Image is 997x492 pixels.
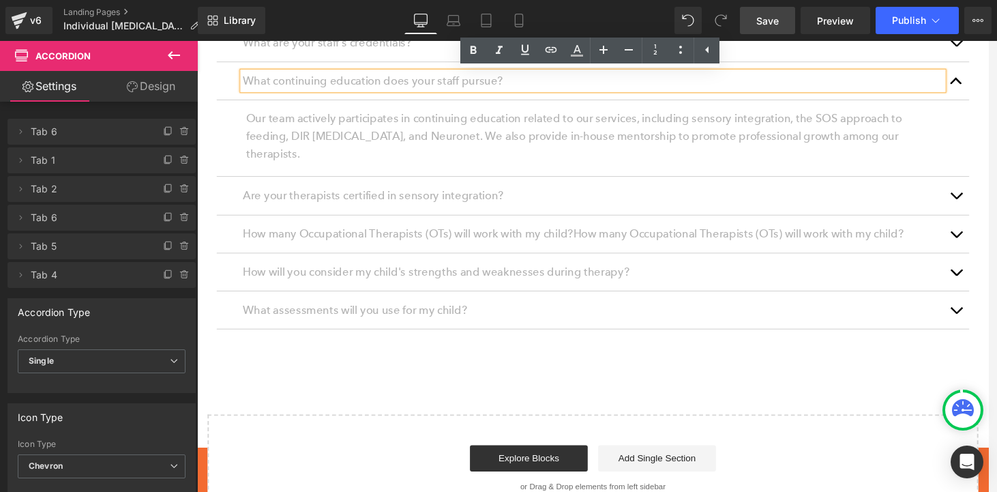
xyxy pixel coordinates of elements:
a: Preview [801,7,870,34]
a: Add Single Section [418,422,541,449]
span: Tab 5 [31,233,145,259]
span: Individual [MEDICAL_DATA] [63,20,184,31]
span: Tab 6 [31,119,145,145]
span: Tab 2 [31,176,145,202]
div: Accordion Type [18,334,185,344]
div: Accordion Type [18,299,91,318]
span: Accordion [35,50,91,61]
span: How many Occupational Therapists (OTs) will work with my child? [48,194,392,209]
a: Landing Pages [63,7,210,18]
div: v6 [27,12,44,29]
a: Laptop [437,7,470,34]
span: Preview [817,14,854,28]
button: Undo [674,7,702,34]
p: or Drag & Drop elements from left sidebar [33,460,792,469]
a: v6 [5,7,53,34]
span: Tab 4 [31,262,145,288]
span: What continuing education does your staff pursue? [48,35,319,49]
a: Tablet [470,7,503,34]
span: Tab 1 [31,147,145,173]
div: Icon Type [18,404,63,423]
a: Explore Blocks [284,422,407,449]
span: How will you consider my child's strengths and weaknesses during therapy? [48,234,451,248]
div: Icon Type [18,439,185,449]
button: Redo [707,7,734,34]
span: How many Occupational Therapists (OTs) will work with my child? [392,194,736,209]
a: Desktop [404,7,437,34]
span: What assessments will you use for my child? [48,274,282,288]
a: New Library [198,7,265,34]
span: Publish [892,15,926,26]
div: Open Intercom Messenger [951,446,983,478]
span: Save [756,14,779,28]
a: Design [102,71,200,102]
button: More [964,7,992,34]
span: Library [224,14,256,27]
span: Are your therapists certified in sensory integration? [48,154,320,169]
a: Mobile [503,7,535,34]
span: Our team actively participates in continuing education related to our services, including sensory... [51,74,734,126]
span: Tab 6 [31,205,145,231]
b: Chevron [29,461,63,471]
b: Single [29,356,54,366]
button: Publish [876,7,959,34]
